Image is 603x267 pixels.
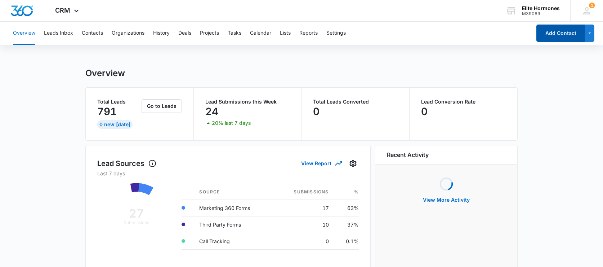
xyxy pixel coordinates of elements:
td: 37% [335,216,359,233]
p: Total Leads [97,99,140,104]
button: Tasks [228,22,241,45]
td: Call Tracking [193,233,274,249]
p: Last 7 days [97,170,359,177]
button: Reports [299,22,318,45]
p: 24 [205,106,218,117]
button: History [153,22,170,45]
button: Go to Leads [142,99,182,113]
button: Deals [178,22,191,45]
td: 0.1% [335,233,359,249]
p: Total Leads Converted [313,99,398,104]
h6: Recent Activity [387,150,429,159]
h1: Overview [85,68,125,79]
th: % [335,184,359,200]
button: Settings [347,158,359,169]
td: 17 [274,200,334,216]
button: Projects [200,22,219,45]
h1: Lead Sources [97,158,157,169]
td: 10 [274,216,334,233]
div: 0 New [DATE] [97,120,133,129]
span: CRM [55,6,70,14]
span: 1 [589,3,595,8]
th: Source [193,184,274,200]
button: Overview [13,22,35,45]
button: Contacts [82,22,103,45]
p: Lead Submissions this Week [205,99,290,104]
button: View More Activity [416,191,477,209]
p: Lead Conversion Rate [421,99,506,104]
p: 0 [421,106,428,117]
button: Calendar [250,22,271,45]
a: Go to Leads [142,103,182,109]
td: 0 [274,233,334,249]
th: Submissions [274,184,334,200]
td: 63% [335,200,359,216]
p: 20% last 7 days [212,121,251,126]
button: Leads Inbox [44,22,73,45]
div: account id [522,11,560,16]
button: Add Contact [536,25,585,42]
div: account name [522,5,560,11]
button: Settings [326,22,346,45]
button: Lists [280,22,291,45]
button: Organizations [112,22,144,45]
div: notifications count [589,3,595,8]
td: Marketing 360 Forms [193,200,274,216]
td: Third Party Forms [193,216,274,233]
p: 0 [313,106,320,117]
p: 791 [97,106,117,117]
button: View Report [301,157,341,170]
